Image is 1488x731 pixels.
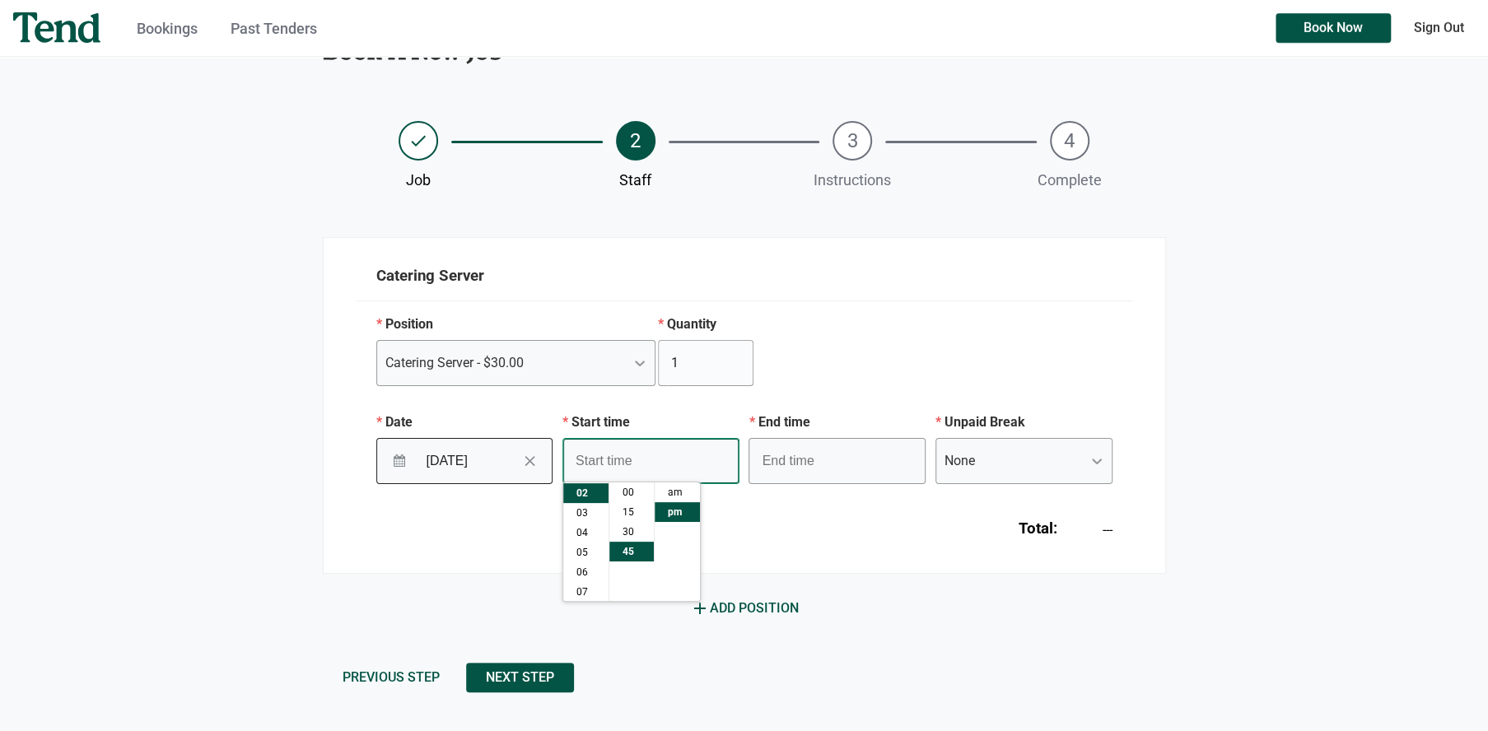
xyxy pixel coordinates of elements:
[137,20,198,37] a: Bookings
[1276,13,1391,43] button: Book Now
[814,169,891,191] p: Instructions
[609,482,654,502] li: 00
[1019,517,1057,540] h3: Total:
[749,438,926,484] input: End time
[408,131,428,151] i: done
[563,483,609,503] li: 02
[658,314,753,334] p: Quantity
[1038,169,1102,191] p: Complete
[563,582,609,602] li: 07
[13,12,100,43] img: tend-logo.4d3a83578fb939362e0a58f12f1af3e6.svg
[935,412,1113,432] p: Unpaid Break
[563,542,609,562] li: 05
[749,412,926,432] p: End time
[563,523,609,542] li: 04
[690,598,799,618] span: Add Position
[563,503,609,523] li: 03
[619,169,651,191] p: Staff
[655,482,700,502] li: am
[376,412,553,432] p: Date
[1050,121,1089,161] div: 4
[323,594,1166,623] button: addAdd Position
[376,314,656,334] p: Position
[406,169,431,191] p: Job
[690,598,710,618] i: add
[1103,520,1113,540] p: ---
[417,440,525,482] input: Date
[466,663,574,692] button: Next Step
[609,522,654,542] li: 30
[385,353,524,373] div: Catering Server - $30.00
[655,502,700,522] li: pm
[945,451,975,471] div: None
[1402,13,1475,43] button: Sign Out
[616,121,655,161] div: 2
[563,562,609,582] li: 06
[562,412,739,432] p: Start time
[323,663,459,692] button: Previous Step
[833,121,872,161] div: 3
[609,542,654,561] li: 45
[357,251,1132,301] h3: Catering Server
[609,502,654,522] li: 15
[231,20,317,37] a: Past Tenders
[515,448,544,474] button: Clear Date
